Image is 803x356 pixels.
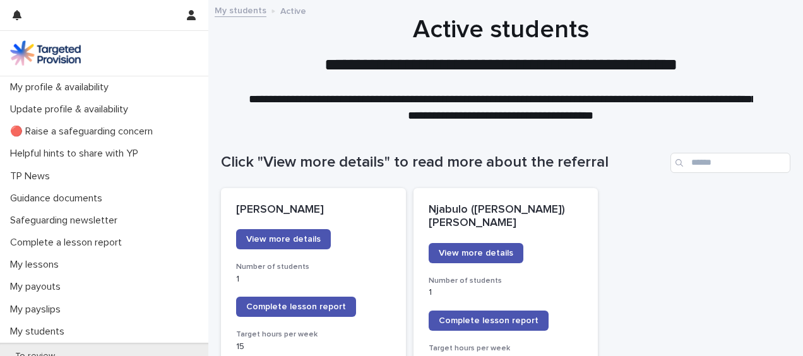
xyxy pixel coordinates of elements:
[236,229,331,249] a: View more details
[5,259,69,271] p: My lessons
[221,15,781,45] h1: Active students
[236,203,391,217] p: [PERSON_NAME]
[236,262,391,272] h3: Number of students
[5,237,132,249] p: Complete a lesson report
[429,276,583,286] h3: Number of students
[5,104,138,116] p: Update profile & availability
[246,235,321,244] span: View more details
[5,193,112,205] p: Guidance documents
[429,243,523,263] a: View more details
[221,153,665,172] h1: Click "View more details" to read more about the referral
[5,304,71,316] p: My payslips
[236,274,391,285] p: 1
[246,302,346,311] span: Complete lesson report
[236,297,356,317] a: Complete lesson report
[215,3,266,17] a: My students
[5,281,71,293] p: My payouts
[439,316,538,325] span: Complete lesson report
[5,326,74,338] p: My students
[5,148,148,160] p: Helpful hints to share with YP
[236,341,391,352] p: 15
[429,203,583,230] p: Njabulo ([PERSON_NAME]) [PERSON_NAME]
[10,40,81,66] img: M5nRWzHhSzIhMunXDL62
[236,329,391,340] h3: Target hours per week
[280,3,306,17] p: Active
[429,343,583,353] h3: Target hours per week
[5,170,60,182] p: TP News
[429,311,549,331] a: Complete lesson report
[439,249,513,258] span: View more details
[5,215,128,227] p: Safeguarding newsletter
[5,81,119,93] p: My profile & availability
[429,287,583,298] p: 1
[5,126,163,138] p: 🔴 Raise a safeguarding concern
[670,153,790,173] input: Search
